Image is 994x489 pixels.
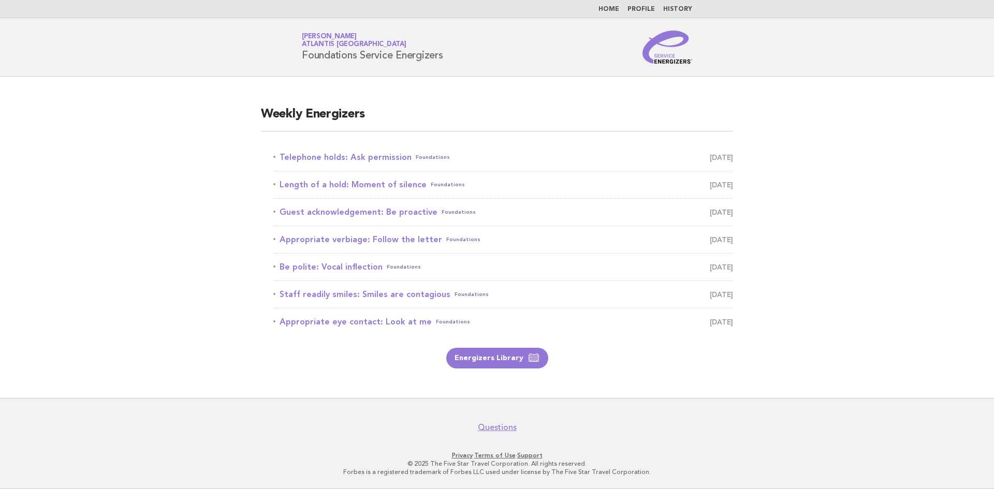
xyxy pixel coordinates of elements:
[710,150,733,165] span: [DATE]
[446,348,548,368] a: Energizers Library
[710,260,733,274] span: [DATE]
[387,260,421,274] span: Foundations
[710,315,733,329] span: [DATE]
[710,177,733,192] span: [DATE]
[416,150,450,165] span: Foundations
[442,205,476,219] span: Foundations
[642,31,692,64] img: Service Energizers
[302,33,406,48] a: [PERSON_NAME]Atlantis [GEOGRAPHIC_DATA]
[180,451,814,460] p: · ·
[710,287,733,302] span: [DATE]
[446,232,480,247] span: Foundations
[273,205,733,219] a: Guest acknowledgement: Be proactiveFoundations [DATE]
[180,468,814,476] p: Forbes is a registered trademark of Forbes LLC used under license by The Five Star Travel Corpora...
[273,287,733,302] a: Staff readily smiles: Smiles are contagiousFoundations [DATE]
[663,6,692,12] a: History
[273,177,733,192] a: Length of a hold: Moment of silenceFoundations [DATE]
[710,232,733,247] span: [DATE]
[455,287,489,302] span: Foundations
[302,41,406,48] span: Atlantis [GEOGRAPHIC_DATA]
[627,6,655,12] a: Profile
[431,177,465,192] span: Foundations
[302,34,443,61] h1: Foundations Service Energizers
[478,422,517,433] a: Questions
[452,452,473,459] a: Privacy
[598,6,619,12] a: Home
[517,452,543,459] a: Support
[710,205,733,219] span: [DATE]
[273,315,733,329] a: Appropriate eye contact: Look at meFoundations [DATE]
[273,150,733,165] a: Telephone holds: Ask permissionFoundations [DATE]
[436,315,470,329] span: Foundations
[273,260,733,274] a: Be polite: Vocal inflectionFoundations [DATE]
[180,460,814,468] p: © 2025 The Five Star Travel Corporation. All rights reserved.
[261,106,733,131] h2: Weekly Energizers
[273,232,733,247] a: Appropriate verbiage: Follow the letterFoundations [DATE]
[474,452,516,459] a: Terms of Use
